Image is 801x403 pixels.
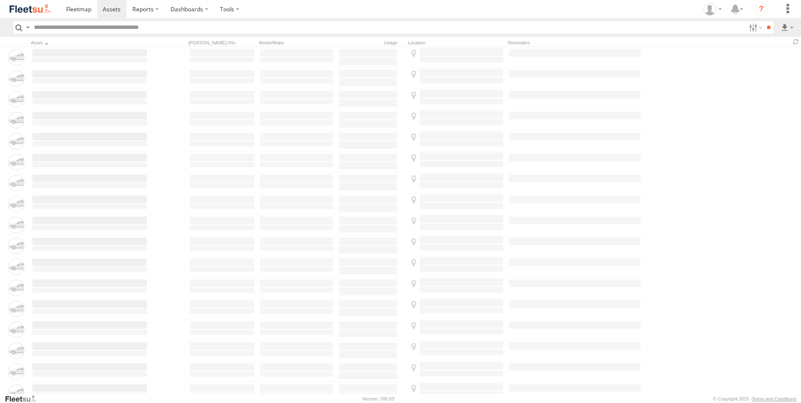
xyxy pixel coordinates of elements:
[746,21,764,34] label: Search Filter Options
[508,40,642,46] div: Reminders
[5,395,43,403] a: Visit our Website
[31,40,148,46] div: Click to Sort
[752,396,796,401] a: Terms and Conditions
[338,40,405,46] div: Usage
[189,40,256,46] div: [PERSON_NAME]./Vin
[8,3,52,15] img: fleetsu-logo-horizontal.svg
[754,3,768,16] i: ?
[700,3,725,15] div: Mohamed Ashif
[713,396,796,401] div: © Copyright 2025 -
[362,396,394,401] div: Version: 305.03
[408,40,504,46] div: Location
[24,21,31,34] label: Search Query
[259,40,334,46] div: Model/Make
[791,38,801,46] span: Refresh
[780,21,794,34] label: Export results as...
